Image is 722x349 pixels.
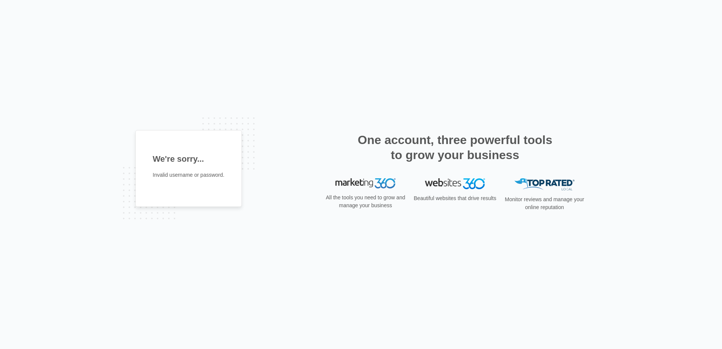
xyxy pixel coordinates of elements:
[413,194,497,202] p: Beautiful websites that drive results
[425,178,485,189] img: Websites 360
[355,132,555,162] h2: One account, three powerful tools to grow your business
[514,178,575,191] img: Top Rated Local
[335,178,396,189] img: Marketing 360
[502,196,587,211] p: Monitor reviews and manage your online reputation
[153,153,224,165] h1: We're sorry...
[323,194,408,209] p: All the tools you need to grow and manage your business
[153,171,224,179] p: Invalid username or password.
